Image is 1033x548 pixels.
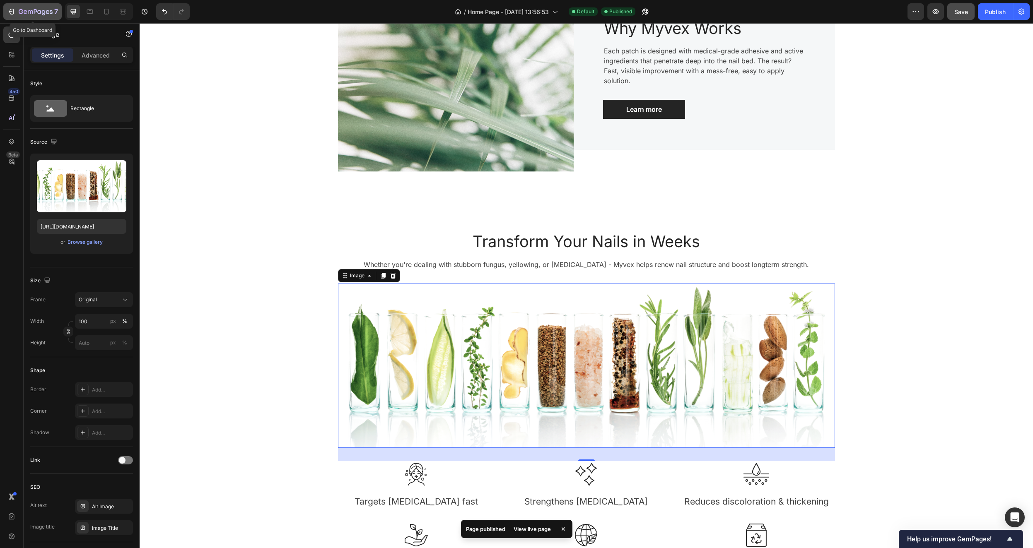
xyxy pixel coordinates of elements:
[539,472,695,485] p: Reduces discoloration & thickening
[369,472,524,485] p: Strengthens [MEDICAL_DATA]
[198,208,695,229] h2: Transform Your Nails in Weeks
[577,8,594,15] span: Default
[30,367,45,374] div: Shape
[8,88,20,95] div: 450
[30,407,47,415] div: Corner
[37,219,126,234] input: https://example.com/image.jpg
[92,429,131,437] div: Add...
[37,160,126,212] img: preview-image
[468,7,549,16] span: Home Page - [DATE] 13:56:53
[122,317,127,325] div: %
[954,8,968,15] span: Save
[464,23,666,62] p: Each patch is designed with medical-grade adhesive and active ingredients that penetrate deep int...
[978,3,1013,20] button: Publish
[110,339,116,346] div: px
[603,499,630,525] img: Alt Image
[30,275,52,286] div: Size
[464,7,466,16] span: /
[68,238,103,246] div: Browse gallery
[30,339,46,346] label: Height
[75,335,133,350] input: px%
[263,499,290,525] img: Alt Image
[907,534,1015,544] button: Show survey - Help us improve GemPages!
[79,296,97,303] span: Original
[30,523,55,531] div: Image title
[75,292,133,307] button: Original
[198,260,695,425] img: Alt Image
[120,338,130,348] button: px
[92,408,131,415] div: Add...
[985,7,1006,16] div: Publish
[6,151,20,158] div: Beta
[263,438,290,464] img: Alt Image
[433,499,460,525] img: Alt Image
[67,238,103,246] button: Browse gallery
[40,29,111,39] p: Image
[463,77,545,96] a: Learn more
[122,339,127,346] div: %
[92,386,131,394] div: Add...
[30,296,46,303] label: Frame
[54,7,58,17] p: 7
[466,525,505,533] p: Page published
[30,429,49,436] div: Shadow
[92,524,131,532] div: Image Title
[609,8,632,15] span: Published
[199,472,355,485] p: Targets [MEDICAL_DATA] fast
[30,386,46,393] div: Border
[1005,507,1025,527] div: Open Intercom Messenger
[140,23,1033,548] iframe: Design area
[209,249,227,256] div: Image
[75,314,133,329] input: px%
[487,81,522,91] div: Learn more
[30,317,44,325] label: Width
[92,503,131,510] div: Alt Image
[120,316,130,326] button: px
[30,80,42,87] div: Style
[41,51,64,60] p: Settings
[60,237,65,247] span: or
[156,3,190,20] div: Undo/Redo
[603,438,630,464] img: Alt Image
[30,483,40,491] div: SEO
[82,51,110,60] p: Advanced
[70,99,121,118] div: Rectangle
[30,137,59,148] div: Source
[110,317,116,325] div: px
[433,438,460,464] img: Alt Image
[3,3,62,20] button: 7
[108,316,118,326] button: %
[509,523,556,535] div: View live page
[108,338,118,348] button: %
[199,236,695,246] p: Whether you're dealing with stubborn fungus, yellowing, or [MEDICAL_DATA] - Myvex helps renew nai...
[907,535,1005,543] span: Help us improve GemPages!
[947,3,975,20] button: Save
[30,457,40,464] div: Link
[30,502,47,509] div: Alt text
